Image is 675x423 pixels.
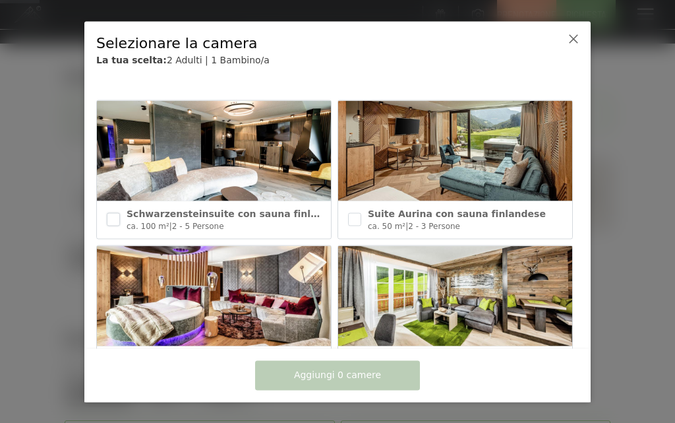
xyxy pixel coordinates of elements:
span: | [169,221,172,230]
span: Schwarzensteinsuite con sauna finlandese [127,209,348,219]
span: | [405,221,408,230]
img: Schwarzensteinsuite con sauna finlandese [97,101,331,201]
span: 2 - 5 Persone [172,221,224,230]
span: ca. 50 m² [368,221,405,230]
span: 2 Adulti | 1 Bambino/a [167,55,270,65]
span: ca. 100 m² [127,221,169,230]
span: Suite Aurina con sauna finlandese [368,209,546,219]
img: Chaletsuite con biosauna [338,245,572,346]
div: Selezionare la camera [96,33,538,53]
img: Suite Aurina con sauna finlandese [338,101,572,201]
img: Romantic Suite con biosauna [97,245,331,346]
span: 2 - 3 Persone [408,221,460,230]
b: La tua scelta: [96,55,167,65]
